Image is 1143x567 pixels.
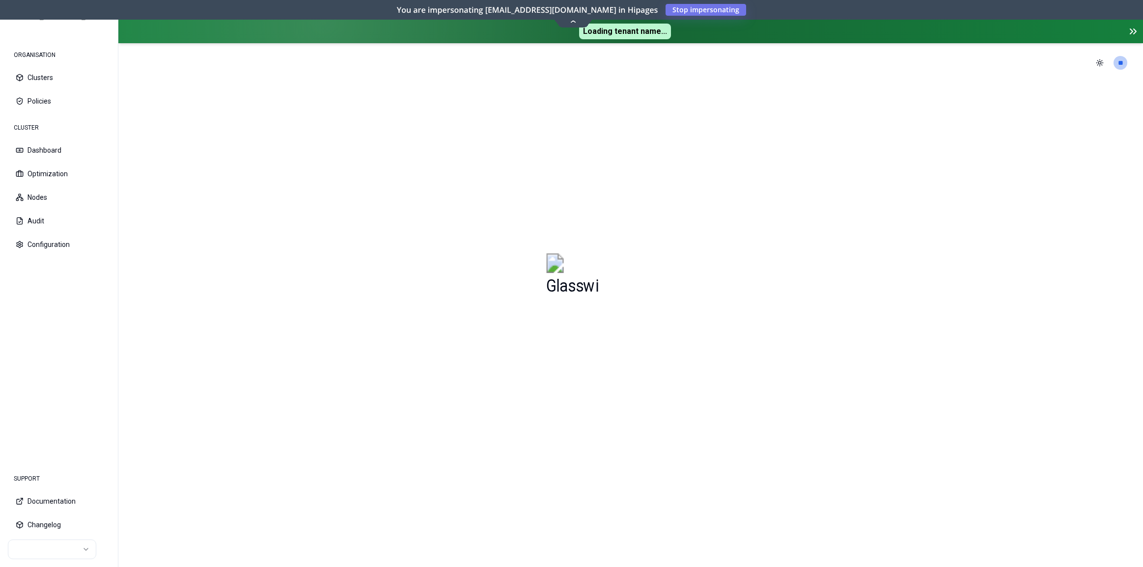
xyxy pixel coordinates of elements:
[8,469,110,488] div: SUPPORT
[8,45,110,65] div: ORGANISATION
[579,24,671,39] span: Loading tenant name...
[8,490,110,512] button: Documentation
[8,187,110,208] button: Nodes
[8,234,110,255] button: Configuration
[8,210,110,232] button: Audit
[8,514,110,536] button: Changelog
[8,139,110,161] button: Dashboard
[8,118,110,137] div: CLUSTER
[8,90,110,112] button: Policies
[8,67,110,88] button: Clusters
[8,163,110,185] button: Optimization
